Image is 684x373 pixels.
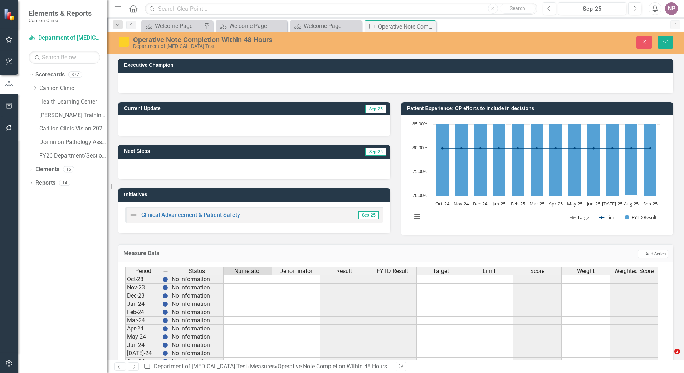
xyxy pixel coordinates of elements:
[492,200,505,207] text: Jan-25
[118,36,130,48] img: Caution
[170,333,224,341] td: No Information
[292,21,360,30] a: Welcome Page
[587,54,600,196] path: Jun-25, 99.75308642. FYTD Result.
[536,147,538,150] path: Mar-25, 80. Limit.
[549,53,562,196] path: Apr-25, 100. FYTD Result.
[630,147,633,150] path: Aug-25, 80. Limit.
[606,54,619,196] path: Jul-25, 99.77375566. FYTD Result.
[162,342,168,348] img: BgCOk07PiH71IgAAAABJRU5ErkJggg==
[570,214,591,220] button: Show Target
[365,148,386,156] span: Sep-25
[162,318,168,323] img: BgCOk07PiH71IgAAAABJRU5ErkJggg==
[577,268,595,274] span: Weight
[474,53,487,196] path: Dec-24, 100. FYTD Result.
[170,275,224,284] td: No Information
[493,53,506,196] path: Jan-25, 100. FYTD Result.
[125,275,161,284] td: Oct-23
[39,111,107,120] a: [PERSON_NAME] Training Scorecard 8/23
[125,341,161,349] td: Jun-24
[68,72,82,78] div: 377
[189,268,205,274] span: Status
[412,192,427,198] text: 70.00%
[483,268,495,274] span: Limit
[29,34,100,42] a: Department of [MEDICAL_DATA] Test
[624,200,639,207] text: Aug-25
[412,120,427,127] text: 85.00%
[561,5,624,13] div: Sep-25
[644,54,657,196] path: Sep-25, 99.80879541. FYTD Result.
[143,363,390,371] div: » »
[29,9,92,18] span: Elements & Reports
[125,358,161,366] td: Aug-24
[162,350,168,356] img: BgCOk07PiH71IgAAAABJRU5ErkJggg==
[35,179,55,187] a: Reports
[125,317,161,325] td: Mar-24
[39,98,107,106] a: Health Learning Center
[125,292,161,300] td: Dec-23
[170,284,224,292] td: No Information
[125,300,161,308] td: Jan-24
[234,268,261,274] span: Numerator
[407,106,670,111] h3: Patient Experience: CP efforts to include in decisions
[530,268,544,274] span: Score
[170,317,224,325] td: No Information
[412,212,422,222] button: View chart menu, Chart
[517,147,519,150] path: Feb-25, 80. Limit.
[29,18,92,23] small: Carilion Clinic
[170,308,224,317] td: No Information
[163,269,168,274] img: 8DAGhfEEPCf229AAAAAElFTkSuQmCC
[133,44,429,49] div: Department of [MEDICAL_DATA] Test
[614,268,654,274] span: Weighted Score
[170,358,224,366] td: No Information
[124,106,288,111] h3: Current Update
[141,212,240,218] a: Clinical Advancement & Patient Safety
[35,165,59,174] a: Elements
[125,325,161,333] td: Apr-24
[378,22,434,31] div: Operative Note Completion Within 48 Hours
[278,363,387,370] div: Operative Note Completion Within 48 Hours
[554,147,557,150] path: Apr-25, 80. Limit.
[170,325,224,333] td: No Information
[408,121,666,228] div: Chart. Highcharts interactive chart.
[455,53,468,196] path: Nov-24, 100. FYTD Result.
[568,54,581,196] path: May-25, 99.71830986. FYTD Result.
[124,63,670,68] h3: Executive Champion
[279,268,312,274] span: Denominator
[511,200,525,207] text: Feb-25
[512,53,524,196] path: Feb-25, 100. FYTD Result.
[4,8,16,21] img: ClearPoint Strategy
[586,200,600,207] text: Jun-25
[611,147,614,150] path: Jul-25, 80. Limit.
[674,349,680,354] span: 2
[162,293,168,299] img: BgCOk07PiH71IgAAAABJRU5ErkJggg==
[170,300,224,308] td: No Information
[162,334,168,340] img: BgCOk07PiH71IgAAAABJRU5ErkJggg==
[408,121,663,228] svg: Interactive chart
[460,147,463,150] path: Nov-24, 80. Limit.
[162,359,168,364] img: BgCOk07PiH71IgAAAABJRU5ErkJggg==
[170,349,224,358] td: No Information
[133,36,429,44] div: Operative Note Completion Within 48 Hours
[170,341,224,349] td: No Information
[170,292,224,300] td: No Information
[479,147,482,150] path: Dec-24, 80. Limit.
[39,125,107,133] a: Carilion Clinic Vision 2025 (Full Version)
[124,149,267,154] h3: Next Steps
[660,349,677,366] iframe: Intercom live chat
[436,53,449,196] path: Oct-24, 100. FYTD Result.
[529,200,544,207] text: Mar-25
[29,51,100,64] input: Search Below...
[250,363,275,370] a: Measures
[162,301,168,307] img: BgCOk07PiH71IgAAAABJRU5ErkJggg==
[135,268,151,274] span: Period
[358,211,379,219] span: Sep-25
[304,21,360,30] div: Welcome Page
[435,200,450,207] text: Oct-24
[567,200,582,207] text: May-25
[441,147,444,150] path: Oct-24, 80. Limit.
[365,105,386,113] span: Sep-25
[129,210,138,219] img: Not Defined
[454,200,469,207] text: Nov-24
[162,277,168,282] img: BgCOk07PiH71IgAAAABJRU5ErkJggg==
[123,250,420,257] h3: Measure Data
